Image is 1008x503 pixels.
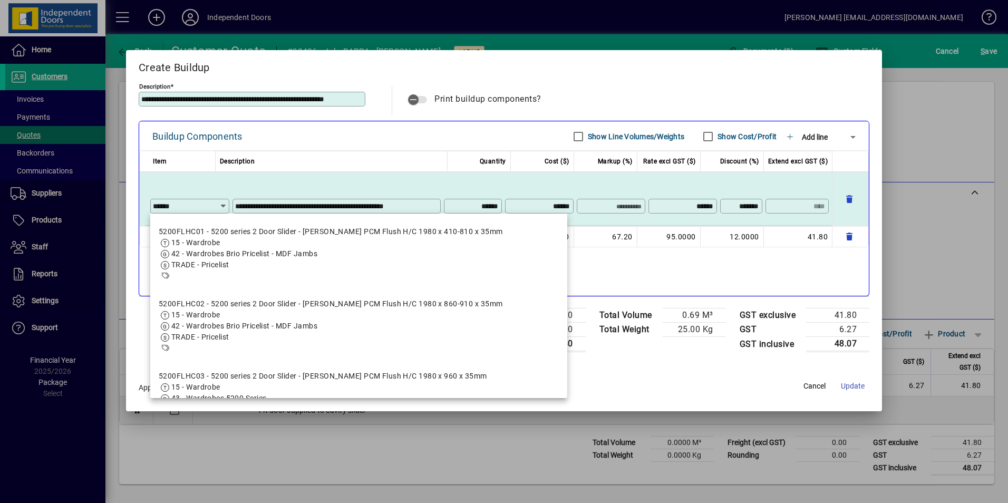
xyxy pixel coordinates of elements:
button: Update [836,377,869,396]
span: 42 - Wardrobes Brio Pricelist - MDF Jambs [171,322,317,330]
label: Show Cost/Profit [715,131,777,142]
td: 12.0000 [701,226,764,247]
span: Quantity [480,155,506,168]
td: GST exclusive [734,308,807,323]
div: 5200FLHC03 - 5200 series 2 Door Slider - [PERSON_NAME] PCM Flush H/C 1980 x 960 x 35mm [159,371,487,382]
label: Show Line Volumes/Weights [586,131,684,142]
td: 48.07 [806,337,869,352]
span: 15 - Wardrobe [171,383,220,391]
button: Cancel [798,377,831,396]
span: Update [841,381,865,392]
span: 15 - Wardrobe [171,238,220,247]
span: Apply [139,383,157,392]
div: 5200FLHC01 - 5200 series 2 Door Slider - [PERSON_NAME] PCM Flush H/C 1980 x 410-810 x 35mm [159,226,502,237]
mat-option: 5200FLHC03 - 5200 series 2 Door Slider - Hume PCM Flush H/C 1980 x 960 x 35mm [150,362,567,423]
mat-label: Description [139,83,170,90]
div: Buildup Components [152,128,243,145]
span: Cost ($) [545,155,569,168]
span: Discount (%) [720,155,759,168]
span: Extend excl GST ($) [768,155,828,168]
td: 0.69 M³ [663,308,726,323]
td: 6.27 [806,323,869,337]
td: GST [734,323,807,337]
span: TRADE - Pricelist [171,260,229,269]
td: Total Weight [594,323,663,337]
td: 25.00 Kg [663,323,726,337]
span: TRADE - Pricelist [171,333,229,341]
td: 41.80 [806,308,869,323]
div: 95.0000 [642,230,696,243]
td: 67.20 [574,226,637,247]
span: 43 - Wardrobes 5200 Series [171,394,266,402]
h2: Create Buildup [126,50,882,81]
span: Rate excl GST ($) [643,155,696,168]
div: 5200FLHC02 - 5200 series 2 Door Slider - [PERSON_NAME] PCM Flush H/C 1980 x 860-910 x 35mm [159,298,502,309]
span: Markup (%) [598,155,633,168]
span: Add line [802,133,828,141]
span: Cancel [803,381,826,392]
span: Item [153,155,167,168]
td: GST inclusive [734,337,807,352]
mat-option: 5200FLHC01 - 5200 series 2 Door Slider - Hume PCM Flush H/C 1980 x 410-810 x 35mm [150,218,567,290]
span: Description [220,155,255,168]
span: 42 - Wardrobes Brio Pricelist - MDF Jambs [171,249,317,258]
span: Print buildup components? [434,94,541,104]
td: 41.80 [764,226,833,247]
span: 15 - Wardrobe [171,311,220,319]
mat-option: 5200FLHC02 - 5200 series 2 Door Slider - Hume PCM Flush H/C 1980 x 860-910 x 35mm [150,290,567,362]
td: Total Volume [594,308,663,323]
